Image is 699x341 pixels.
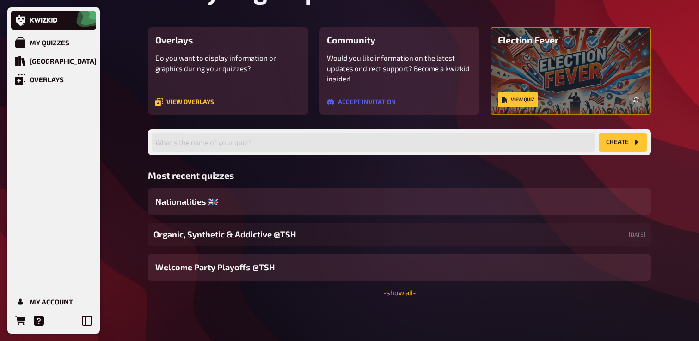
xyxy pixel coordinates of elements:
[599,133,647,152] button: create
[498,35,644,45] h3: Election Fever
[498,92,538,107] a: View quiz
[153,228,296,241] span: Organic, Synthetic & Addictive ​@TSH
[383,288,416,297] a: -show all-
[155,98,214,106] a: View overlays
[11,70,96,89] a: Overlays
[327,98,396,106] a: Accept invitation
[11,311,30,330] a: Orders
[148,223,651,246] a: Organic, Synthetic & Addictive ​@TSH[DATE]
[30,298,73,306] div: My Account
[30,38,69,47] div: My Quizzes
[629,231,645,238] small: [DATE]
[148,188,651,215] a: Nationalities ​🇬🇧
[155,195,218,208] span: Nationalities ​🇬🇧
[148,170,651,181] h3: Most recent quizzes
[30,311,48,330] a: Help
[155,53,301,73] p: Do you want to display information or graphics during your quizzes?
[327,35,472,45] h3: Community
[155,261,275,274] span: Welcome Party Playoffs @TSH
[152,133,595,152] input: What's the name of your quiz?
[11,52,96,70] a: Quiz Library
[327,53,472,84] p: Would you like information on the latest updates or direct support? Become a kwizkid insider!
[30,75,64,84] div: Overlays
[148,254,651,281] a: Welcome Party Playoffs @TSH
[11,33,96,52] a: My Quizzes
[155,35,301,45] h3: Overlays
[30,57,97,65] div: [GEOGRAPHIC_DATA]
[11,292,96,311] a: My Account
